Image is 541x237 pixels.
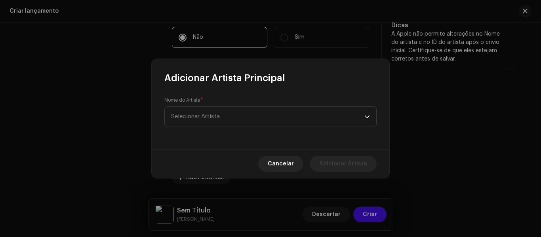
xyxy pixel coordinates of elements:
[164,97,203,103] label: Nome do Artista
[319,156,367,172] span: Adicionar Artista
[310,156,377,172] button: Adicionar Artista
[268,156,294,172] span: Cancelar
[364,107,370,127] div: dropdown trigger
[171,107,364,127] span: Selecionar Artista
[171,114,220,119] span: Selecionar Artista
[164,72,285,84] span: Adicionar Artista Principal
[258,156,303,172] button: Cancelar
